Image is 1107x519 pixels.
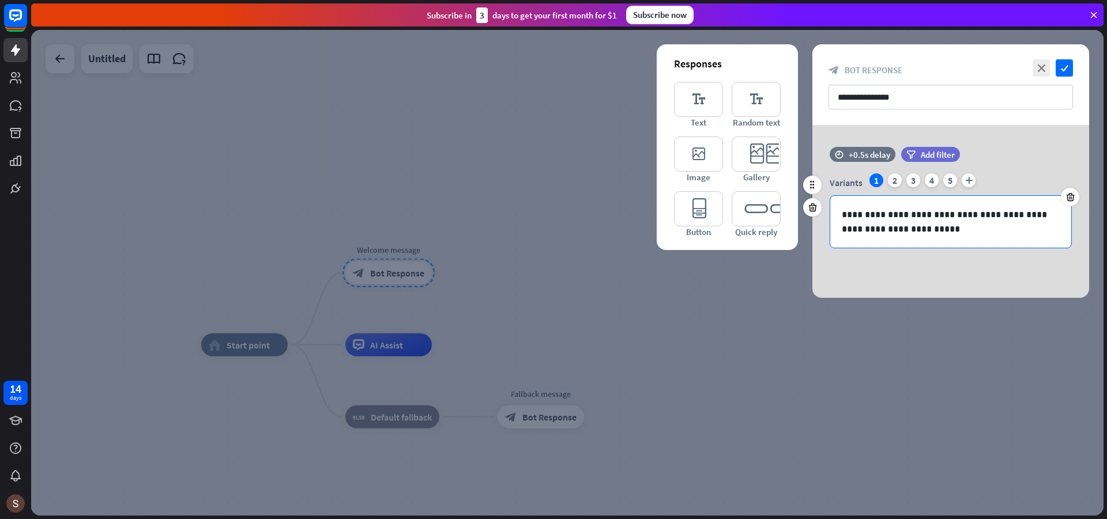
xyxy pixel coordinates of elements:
div: 5 [943,173,957,187]
i: block_bot_response [829,65,839,75]
i: close [1033,59,1050,77]
i: filter [906,150,916,159]
button: Open LiveChat chat widget [9,5,44,39]
a: 14 days [3,381,28,405]
span: Bot Response [845,65,902,75]
div: 2 [888,173,902,187]
div: +0.5s delay [849,149,890,160]
i: plus [962,173,976,187]
span: Add filter [921,149,955,160]
div: 3 [476,7,488,23]
div: 3 [906,173,920,187]
span: Variants [830,177,863,188]
i: time [835,150,844,158]
div: 4 [925,173,939,187]
div: 1 [869,173,883,187]
i: check [1056,59,1073,77]
div: Subscribe now [626,6,694,24]
div: days [10,394,21,402]
div: 14 [10,384,21,394]
div: Subscribe in days to get your first month for $1 [427,7,617,23]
